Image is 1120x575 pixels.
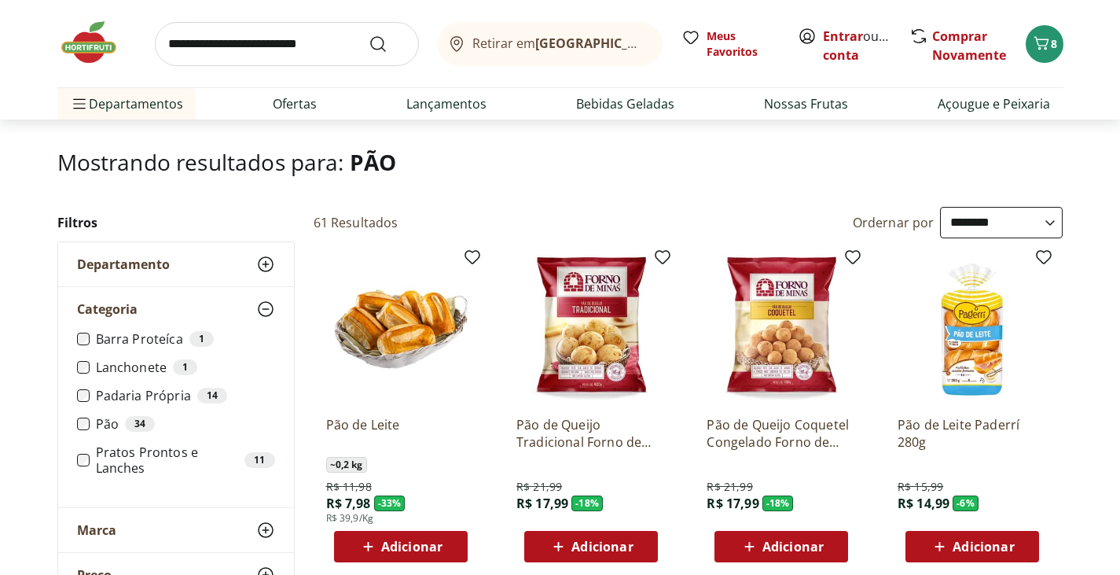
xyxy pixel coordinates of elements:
h2: Filtros [57,207,295,238]
span: R$ 39,9/Kg [326,512,374,525]
span: R$ 21,99 [707,479,752,495]
img: Pão de Queijo Coquetel Congelado Forno de Minas 400g [707,254,856,404]
button: Adicionar [524,531,658,562]
button: Carrinho [1026,25,1063,63]
img: Hortifruti [57,19,136,66]
button: Submit Search [369,35,406,53]
span: PÃO [350,147,396,177]
span: Meus Favoritos [707,28,779,60]
span: Marca [77,522,116,538]
span: ou [823,27,893,65]
span: R$ 21,99 [516,479,562,495]
span: R$ 17,99 [707,495,758,512]
span: R$ 7,98 [326,495,371,512]
img: Pão de Leite [326,254,476,404]
input: search [155,22,419,66]
span: R$ 14,99 [898,495,949,512]
button: Departamento [58,242,294,286]
button: Menu [70,85,89,123]
a: Ofertas [273,94,317,113]
span: 8 [1051,36,1057,51]
label: Pratos Prontos e Lanches [96,444,275,476]
a: Entrar [823,28,863,45]
label: Ordernar por [853,214,935,231]
h2: 61 Resultados [314,214,398,231]
div: 11 [244,452,274,468]
label: Padaria Própria [96,388,275,404]
span: - 6 % [953,496,979,511]
button: Adicionar [334,531,468,562]
div: 14 [197,388,227,404]
a: Nossas Frutas [764,94,848,113]
span: Retirar em [472,36,646,50]
span: R$ 11,98 [326,479,372,495]
span: R$ 17,99 [516,495,568,512]
span: Adicionar [762,540,824,553]
a: Meus Favoritos [681,28,779,60]
div: Categoria [58,331,294,507]
a: Pão de Leite Paderrí 280g [898,416,1047,451]
span: Adicionar [953,540,1014,553]
span: Departamento [77,256,170,272]
a: Pão de Leite [326,416,476,451]
label: Lanchonete [96,359,275,375]
a: Bebidas Geladas [576,94,674,113]
label: Pão [96,416,275,432]
img: Pão de Leite Paderrí 280g [898,254,1047,404]
div: 1 [173,359,197,375]
a: Lançamentos [406,94,487,113]
span: Adicionar [571,540,633,553]
span: Adicionar [381,540,442,553]
span: Departamentos [70,85,183,123]
div: 34 [125,416,155,432]
div: 1 [189,331,214,347]
h1: Mostrando resultados para: [57,149,1063,175]
button: Retirar em[GEOGRAPHIC_DATA]/[GEOGRAPHIC_DATA] [438,22,663,66]
span: - 18 % [762,496,794,511]
button: Categoria [58,287,294,331]
span: - 33 % [374,496,406,511]
span: - 18 % [571,496,603,511]
span: R$ 15,99 [898,479,943,495]
a: Açougue e Peixaria [938,94,1050,113]
span: ~ 0,2 kg [326,457,367,473]
button: Adicionar [905,531,1039,562]
a: Pão de Queijo Tradicional Forno de Minas 400g [516,416,666,451]
button: Marca [58,508,294,552]
span: Categoria [77,301,138,317]
a: Criar conta [823,28,909,64]
button: Adicionar [714,531,848,562]
b: [GEOGRAPHIC_DATA]/[GEOGRAPHIC_DATA] [535,35,800,52]
a: Comprar Novamente [932,28,1006,64]
img: Pão de Queijo Tradicional Forno de Minas 400g [516,254,666,404]
a: Pão de Queijo Coquetel Congelado Forno de Minas 400g [707,416,856,451]
label: Barra Proteíca [96,331,275,347]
